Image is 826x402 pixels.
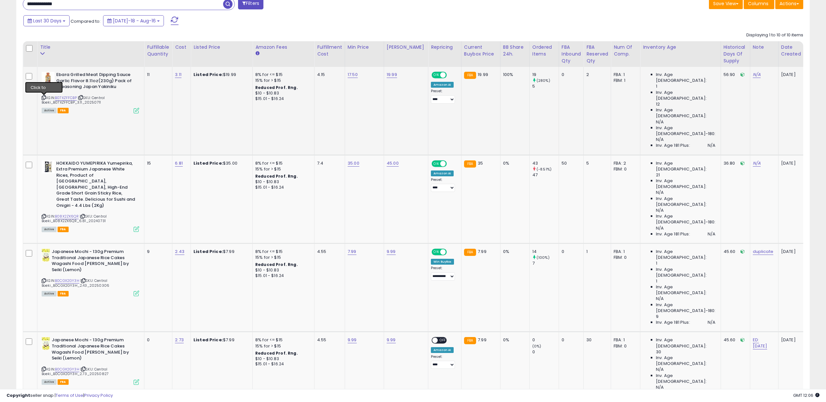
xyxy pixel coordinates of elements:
[255,268,309,273] div: $10 - $10.83
[431,355,456,369] div: Preset:
[42,337,50,350] img: 41VJh1La1DL._SL40_.jpg
[656,296,664,302] span: N/A
[33,18,61,24] span: Last 30 Days
[656,83,657,89] span: 1
[23,15,70,26] button: Last 30 Days
[532,349,559,355] div: 0
[103,15,164,26] button: [DATE]-18 - Aug-16
[753,71,761,78] a: N/A
[643,44,718,51] div: Inventory Age
[147,337,167,343] div: 0
[614,337,635,343] div: FBA: 1
[562,337,579,343] div: 0
[42,72,55,85] img: 41L3fadda8L._SL40_.jpg
[193,249,247,255] div: $7.99
[562,72,579,78] div: 0
[348,337,357,343] a: 9.99
[708,320,715,325] span: N/A
[586,44,608,64] div: FBA Reserved Qty
[147,72,167,78] div: 11
[656,314,659,320] span: 9
[464,72,476,79] small: FBA
[255,91,309,96] div: $10 - $10.83
[348,248,356,255] a: 7.99
[532,160,559,166] div: 43
[532,72,559,78] div: 19
[656,196,715,207] span: Inv. Age [DEMOGRAPHIC_DATA]:
[193,71,223,78] b: Listed Price:
[58,379,69,385] span: FBA
[532,260,559,266] div: 7
[42,278,109,288] span: | SKU: Central Boeki_B0CGX2GY3H_2.43_20250306
[656,125,715,137] span: Inv. Age [DEMOGRAPHIC_DATA]-180:
[193,248,223,255] b: Listed Price:
[42,160,55,173] img: 41ntNdc-daL._SL40_.jpg
[348,160,359,167] a: 35.00
[586,337,606,343] div: 30
[387,44,425,51] div: [PERSON_NAME]
[147,44,169,57] div: Fulfillable Quantity
[255,179,309,185] div: $10 - $10.83
[175,160,183,167] a: 6.81
[478,160,483,166] span: 35
[614,166,635,172] div: FBM: 0
[432,161,440,166] span: ON
[708,143,715,148] span: N/A
[113,18,156,24] span: [DATE]-18 - Aug-16
[387,248,396,255] a: 9.99
[255,361,309,367] div: $15.01 - $16.24
[656,160,715,172] span: Inv. Age [DEMOGRAPHIC_DATA]:
[446,249,456,255] span: OFF
[724,337,745,343] div: 45.60
[317,44,342,57] div: Fulfillment Cost
[656,260,657,266] span: 1
[255,185,309,190] div: $15.01 - $16.24
[56,160,135,210] b: HOKKAIDO YUMEPIRIKA Yumepirika, Extra Premium Japanese White Rices, Product of [GEOGRAPHIC_DATA],...
[746,32,803,38] div: Displaying 1 to 10 of 10 items
[255,72,309,78] div: 8% for <= $15
[348,71,358,78] a: 17.50
[387,160,399,167] a: 45.00
[84,392,113,398] a: Privacy Policy
[656,267,715,278] span: Inv. Age [DEMOGRAPHIC_DATA]:
[781,249,807,255] div: [DATE]
[147,249,167,255] div: 9
[503,72,525,78] div: 100%
[7,393,113,399] div: seller snap | |
[42,379,57,385] span: All listings currently available for purchase on Amazon
[656,302,715,314] span: Inv. Age [DEMOGRAPHIC_DATA]-180:
[55,95,77,101] a: B07XZFFCBP
[656,367,664,372] span: N/A
[586,72,606,78] div: 2
[656,119,664,125] span: N/A
[562,44,581,64] div: FBA inbound Qty
[781,44,809,57] div: Date Created
[432,249,440,255] span: ON
[255,255,309,260] div: 15% for > $15
[255,337,309,343] div: 8% for <= $15
[255,343,309,349] div: 15% for > $15
[147,160,167,166] div: 15
[7,392,30,398] strong: Copyright
[753,44,776,51] div: Note
[42,95,105,105] span: | SKU: Central Boeki_B07XZFFCBP_3.11_20250711
[317,72,340,78] div: 4.15
[656,101,660,107] span: 12
[255,166,309,172] div: 15% for > $15
[656,231,690,237] span: Inv. Age 181 Plus:
[614,255,635,260] div: FBM: 0
[42,367,109,376] span: | SKU: Central Boeki_B0CGX2GY3H_2.73_20250827
[478,248,486,255] span: 7.99
[387,71,397,78] a: 19.99
[52,249,131,274] b: Japanese Mochi - 130g Premium Traditional Japanese Rice Cakes Wagashi Food [PERSON_NAME] by Seiki...
[464,337,476,344] small: FBA
[586,160,606,166] div: 5
[614,160,635,166] div: FBA: 2
[793,392,819,398] span: 2025-09-17 12:06 GMT
[255,51,259,57] small: Amazon Fees.
[42,108,57,113] span: All listings currently available for purchase on Amazon
[503,44,527,57] div: BB Share 24h.
[748,0,768,7] span: Columns
[255,356,309,362] div: $10 - $10.83
[464,44,498,57] div: Current Buybox Price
